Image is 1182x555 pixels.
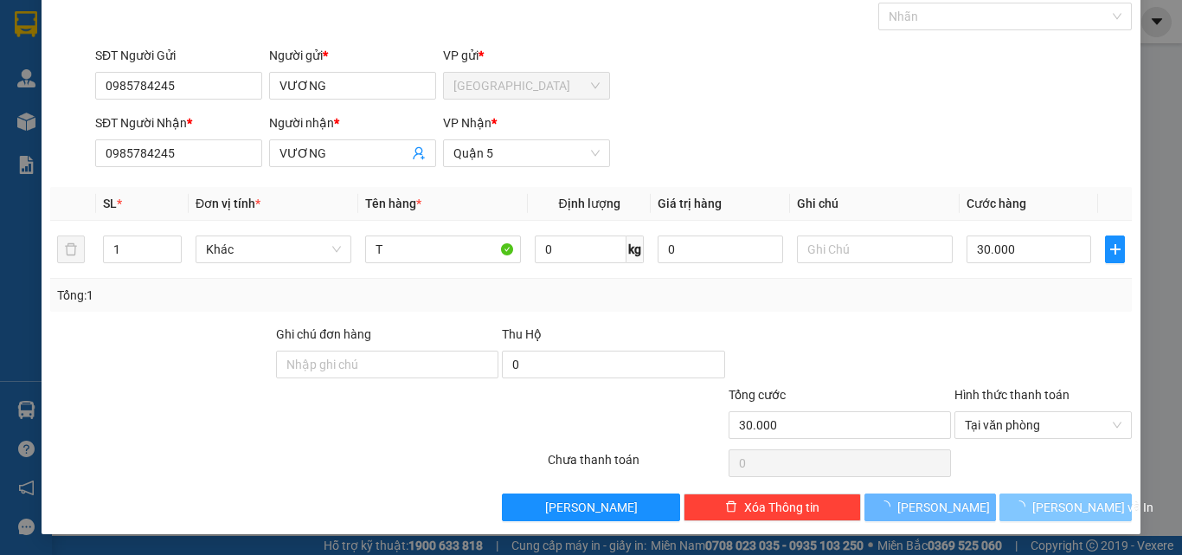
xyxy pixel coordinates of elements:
[725,500,737,514] span: delete
[15,15,190,54] div: [GEOGRAPHIC_DATA]
[878,500,897,513] span: loading
[502,494,679,521] button: [PERSON_NAME]
[1106,242,1124,256] span: plus
[744,498,819,517] span: Xóa Thông tin
[269,46,436,65] div: Người gửi
[202,74,341,99] div: 0935866232
[103,197,117,210] span: SL
[546,450,727,481] div: Chưa thanh toán
[999,494,1132,521] button: [PERSON_NAME] và In
[443,46,610,65] div: VP gửi
[95,113,262,132] div: SĐT Người Nhận
[15,15,42,33] span: Gửi:
[684,494,861,521] button: deleteXóa Thông tin
[276,351,498,378] input: Ghi chú đơn hàng
[965,412,1121,438] span: Tại văn phòng
[365,197,421,210] span: Tên hàng
[15,54,190,74] div: TRÚC
[1105,236,1125,263] button: plus
[276,327,371,341] label: Ghi chú đơn hàng
[200,109,237,150] span: Chưa thu :
[412,146,426,160] span: user-add
[202,54,341,74] div: TÂM
[790,187,960,221] th: Ghi chú
[502,327,542,341] span: Thu Hộ
[967,197,1026,210] span: Cước hàng
[1032,498,1153,517] span: [PERSON_NAME] và In
[626,236,644,263] span: kg
[269,113,436,132] div: Người nhận
[200,109,343,152] div: 450.000
[202,15,244,33] span: Nhận:
[658,197,722,210] span: Giá trị hàng
[729,388,786,402] span: Tổng cước
[15,74,190,99] div: 0906463731
[1013,500,1032,513] span: loading
[954,388,1070,402] label: Hình thức thanh toán
[443,116,491,130] span: VP Nhận
[453,73,600,99] span: Ninh Hòa
[897,498,990,517] span: [PERSON_NAME]
[864,494,997,521] button: [PERSON_NAME]
[797,236,953,263] input: Ghi Chú
[202,15,341,54] div: [PERSON_NAME]
[365,236,521,263] input: VD: Bàn, Ghế
[558,197,620,210] span: Định lượng
[196,197,260,210] span: Đơn vị tính
[57,236,85,263] button: delete
[206,236,341,262] span: Khác
[545,498,638,517] span: [PERSON_NAME]
[95,46,262,65] div: SĐT Người Gửi
[658,236,782,263] input: 0
[57,286,458,305] div: Tổng: 1
[453,140,600,166] span: Quận 5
